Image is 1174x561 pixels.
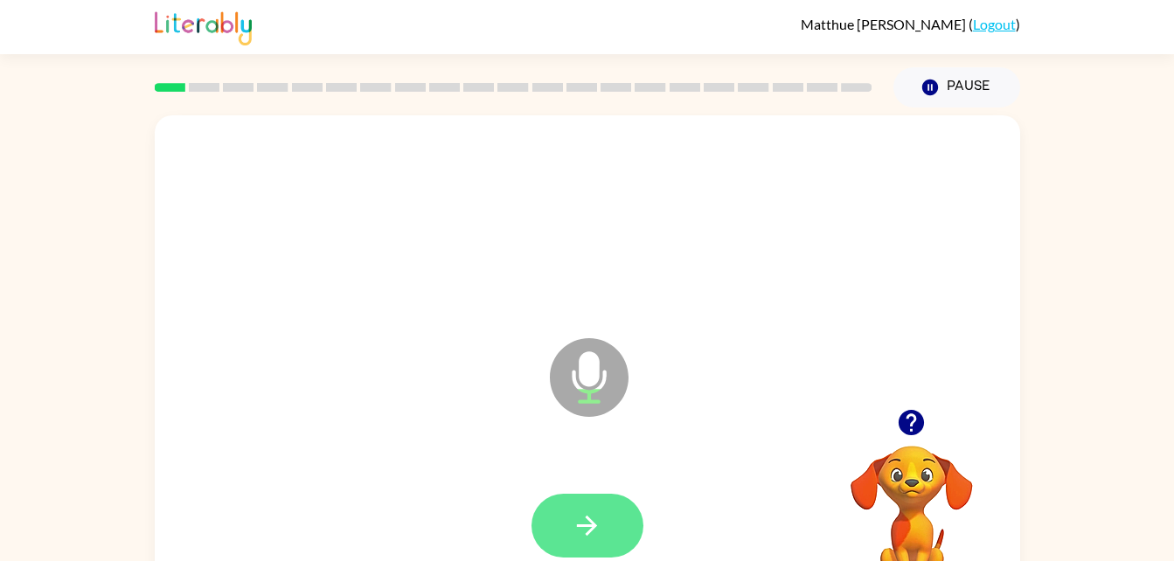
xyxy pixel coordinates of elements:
[801,16,969,32] span: Matthue [PERSON_NAME]
[893,67,1020,107] button: Pause
[973,16,1016,32] a: Logout
[801,16,1020,32] div: ( )
[155,7,252,45] img: Literably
